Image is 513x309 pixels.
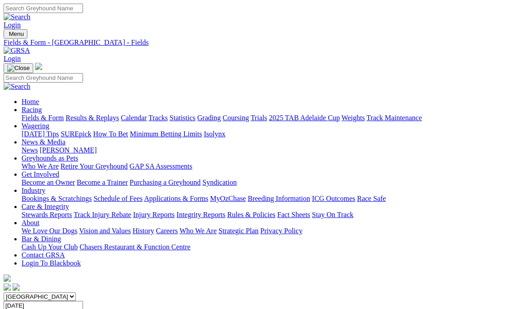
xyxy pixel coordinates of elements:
button: Toggle navigation [4,29,27,39]
div: Wagering [22,130,509,138]
img: facebook.svg [4,283,11,291]
a: We Love Our Dogs [22,227,77,235]
a: Stay On Track [312,211,353,218]
div: Racing [22,114,509,122]
a: Calendar [121,114,147,122]
a: Stewards Reports [22,211,72,218]
a: Coursing [223,114,249,122]
a: Track Injury Rebate [74,211,131,218]
a: Schedule of Fees [93,195,142,202]
img: logo-grsa-white.png [4,274,11,282]
a: Bookings & Scratchings [22,195,92,202]
a: Careers [156,227,178,235]
div: Industry [22,195,509,203]
div: About [22,227,509,235]
a: History [132,227,154,235]
a: GAP SA Assessments [130,162,193,170]
a: Vision and Values [79,227,131,235]
img: GRSA [4,47,30,55]
a: About [22,219,39,226]
a: Greyhounds as Pets [22,154,78,162]
a: News [22,146,38,154]
a: Chasers Restaurant & Function Centre [79,243,190,251]
a: Rules & Policies [227,211,276,218]
a: [DATE] Tips [22,130,59,138]
a: Who We Are [180,227,217,235]
a: Login [4,55,21,62]
img: Search [4,83,31,91]
a: Bar & Dining [22,235,61,243]
button: Toggle navigation [4,63,33,73]
input: Search [4,4,83,13]
a: Syndication [202,178,237,186]
div: Care & Integrity [22,211,509,219]
span: Menu [9,30,24,37]
a: Cash Up Your Club [22,243,78,251]
a: Get Involved [22,170,59,178]
img: logo-grsa-white.png [35,63,42,70]
input: Search [4,73,83,83]
a: Track Maintenance [367,114,422,122]
a: Fields & Form [22,114,64,122]
a: [PERSON_NAME] [39,146,96,154]
a: Integrity Reports [176,211,225,218]
a: Become a Trainer [77,178,128,186]
div: Bar & Dining [22,243,509,251]
a: Who We Are [22,162,59,170]
div: News & Media [22,146,509,154]
a: Results & Replays [66,114,119,122]
a: ICG Outcomes [312,195,355,202]
a: MyOzChase [210,195,246,202]
a: Contact GRSA [22,251,65,259]
a: Purchasing a Greyhound [130,178,201,186]
a: Industry [22,187,45,194]
a: Breeding Information [248,195,310,202]
div: Get Involved [22,178,509,187]
a: Isolynx [204,130,225,138]
a: Become an Owner [22,178,75,186]
a: Trials [250,114,267,122]
img: Search [4,13,31,21]
img: twitter.svg [13,283,20,291]
a: Applications & Forms [144,195,208,202]
a: SUREpick [61,130,91,138]
a: 2025 TAB Adelaide Cup [269,114,340,122]
a: Racing [22,106,42,113]
a: Wagering [22,122,49,130]
a: Home [22,98,39,105]
a: Fields & Form - [GEOGRAPHIC_DATA] - Fields [4,39,509,47]
a: Injury Reports [133,211,175,218]
a: Tracks [149,114,168,122]
a: Login [4,21,21,29]
a: Statistics [170,114,196,122]
a: Care & Integrity [22,203,69,210]
a: Minimum Betting Limits [130,130,202,138]
a: Strategic Plan [219,227,259,235]
a: Fact Sheets [277,211,310,218]
a: Grading [197,114,221,122]
a: How To Bet [93,130,128,138]
img: Close [7,65,30,72]
a: News & Media [22,138,66,146]
div: Greyhounds as Pets [22,162,509,170]
a: Retire Your Greyhound [61,162,128,170]
a: Weights [342,114,365,122]
a: Login To Blackbook [22,259,81,267]
a: Privacy Policy [260,227,303,235]
a: Race Safe [357,195,386,202]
